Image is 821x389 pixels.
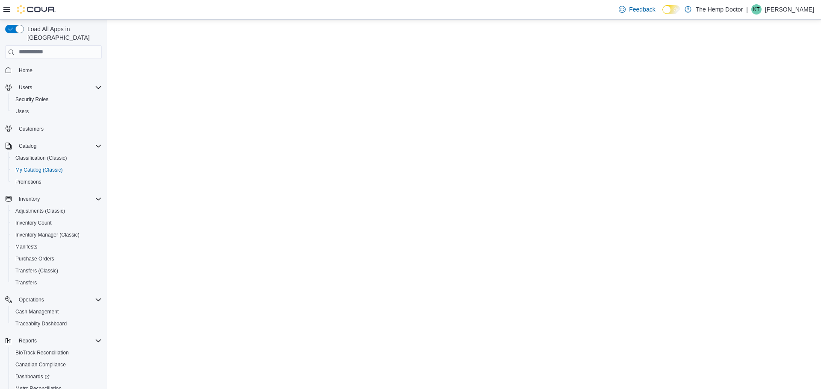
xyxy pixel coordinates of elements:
span: Inventory Count [15,219,52,226]
button: Operations [15,295,47,305]
span: Classification (Classic) [12,153,102,163]
a: Traceabilty Dashboard [12,319,70,329]
a: Inventory Manager (Classic) [12,230,83,240]
span: Inventory Manager (Classic) [12,230,102,240]
a: Transfers [12,278,40,288]
a: Manifests [12,242,41,252]
button: Manifests [9,241,105,253]
a: Purchase Orders [12,254,58,264]
div: Kyle Trask [751,4,762,15]
button: Traceabilty Dashboard [9,318,105,330]
span: Purchase Orders [12,254,102,264]
span: Transfers (Classic) [12,266,102,276]
a: Security Roles [12,94,52,105]
span: Classification (Classic) [15,155,67,161]
span: Dashboards [15,373,50,380]
span: Traceabilty Dashboard [15,320,67,327]
span: Reports [15,336,102,346]
a: My Catalog (Classic) [12,165,66,175]
span: Inventory [15,194,102,204]
span: Manifests [12,242,102,252]
span: Manifests [15,243,37,250]
span: Promotions [12,177,102,187]
span: Customers [15,123,102,134]
span: Canadian Compliance [15,361,66,368]
button: Users [15,82,35,93]
p: The Hemp Doctor [696,4,743,15]
span: Catalog [15,141,102,151]
span: Reports [19,337,37,344]
span: My Catalog (Classic) [12,165,102,175]
span: Security Roles [12,94,102,105]
button: Purchase Orders [9,253,105,265]
button: Users [2,82,105,94]
span: Inventory Manager (Classic) [15,231,80,238]
span: Transfers [15,279,37,286]
span: Purchase Orders [15,255,54,262]
span: Cash Management [15,308,59,315]
button: Classification (Classic) [9,152,105,164]
button: Inventory Count [9,217,105,229]
input: Dark Mode [662,5,680,14]
span: Home [19,67,32,74]
p: | [746,4,748,15]
button: Reports [2,335,105,347]
span: Canadian Compliance [12,360,102,370]
a: Canadian Compliance [12,360,69,370]
a: Home [15,65,36,76]
a: Feedback [615,1,659,18]
span: Operations [19,296,44,303]
span: Users [15,108,29,115]
button: BioTrack Reconciliation [9,347,105,359]
a: Dashboards [12,371,53,382]
button: Inventory Manager (Classic) [9,229,105,241]
a: Transfers (Classic) [12,266,62,276]
span: My Catalog (Classic) [15,167,63,173]
a: Adjustments (Classic) [12,206,68,216]
span: Users [19,84,32,91]
button: Promotions [9,176,105,188]
a: Cash Management [12,307,62,317]
button: Adjustments (Classic) [9,205,105,217]
button: Canadian Compliance [9,359,105,371]
img: Cova [17,5,56,14]
span: Promotions [15,178,41,185]
button: Home [2,64,105,76]
button: My Catalog (Classic) [9,164,105,176]
span: Cash Management [12,307,102,317]
button: Operations [2,294,105,306]
button: Transfers [9,277,105,289]
span: Adjustments (Classic) [15,208,65,214]
span: KT [753,4,759,15]
button: Catalog [15,141,40,151]
span: Transfers [12,278,102,288]
span: Catalog [19,143,36,149]
span: Adjustments (Classic) [12,206,102,216]
span: Transfers (Classic) [15,267,58,274]
button: Reports [15,336,40,346]
span: Inventory Count [12,218,102,228]
span: Users [15,82,102,93]
span: Home [15,65,102,76]
button: Security Roles [9,94,105,105]
p: [PERSON_NAME] [765,4,814,15]
a: Dashboards [9,371,105,383]
span: Traceabilty Dashboard [12,319,102,329]
span: BioTrack Reconciliation [15,349,69,356]
button: Customers [2,123,105,135]
a: BioTrack Reconciliation [12,348,72,358]
span: Load All Apps in [GEOGRAPHIC_DATA] [24,25,102,42]
span: Inventory [19,196,40,202]
a: Promotions [12,177,45,187]
a: Users [12,106,32,117]
span: Customers [19,126,44,132]
span: Dashboards [12,371,102,382]
span: Feedback [629,5,655,14]
span: Operations [15,295,102,305]
button: Users [9,105,105,117]
button: Inventory [15,194,43,204]
a: Customers [15,124,47,134]
button: Transfers (Classic) [9,265,105,277]
span: BioTrack Reconciliation [12,348,102,358]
